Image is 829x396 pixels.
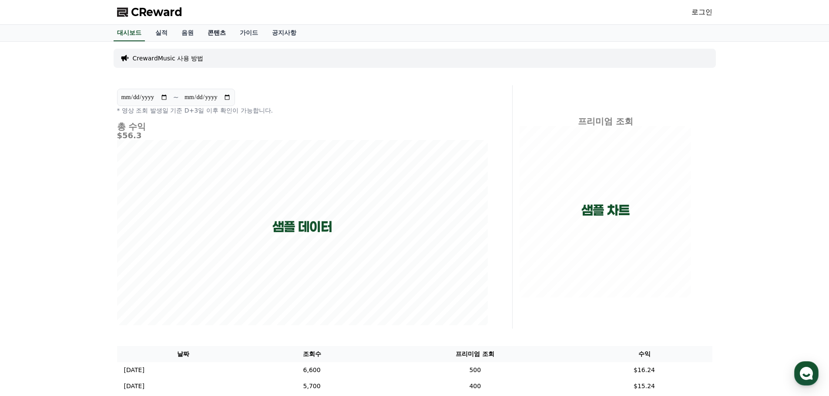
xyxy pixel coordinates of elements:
p: 샘플 데이터 [272,219,332,235]
td: 400 [374,378,576,394]
th: 프리미엄 조회 [374,346,576,362]
td: 5,700 [250,378,374,394]
a: CReward [117,5,182,19]
a: 홈 [3,276,57,297]
th: 날짜 [117,346,250,362]
td: $16.24 [577,362,712,378]
td: 6,600 [250,362,374,378]
span: 대화 [80,289,90,296]
a: 대화 [57,276,112,297]
a: 음원 [175,25,201,41]
p: ~ [173,92,179,103]
a: 로그인 [691,7,712,17]
p: [DATE] [124,366,144,375]
p: [DATE] [124,382,144,391]
td: 500 [374,362,576,378]
h5: $56.3 [117,131,488,140]
a: CrewardMusic 사용 방법 [133,54,204,63]
th: 조회수 [250,346,374,362]
span: 설정 [134,289,145,296]
a: 대시보드 [114,25,145,41]
th: 수익 [577,346,712,362]
a: 가이드 [233,25,265,41]
span: CReward [131,5,182,19]
a: 설정 [112,276,167,297]
span: 홈 [27,289,33,296]
td: $15.24 [577,378,712,394]
a: 실적 [148,25,175,41]
p: 샘플 차트 [581,203,630,218]
a: 공지사항 [265,25,303,41]
h4: 프리미엄 조회 [520,116,691,126]
a: 콘텐츠 [201,25,233,41]
p: * 영상 조회 발생일 기준 D+3일 이후 확인이 가능합니다. [117,106,488,115]
h4: 총 수익 [117,122,488,131]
